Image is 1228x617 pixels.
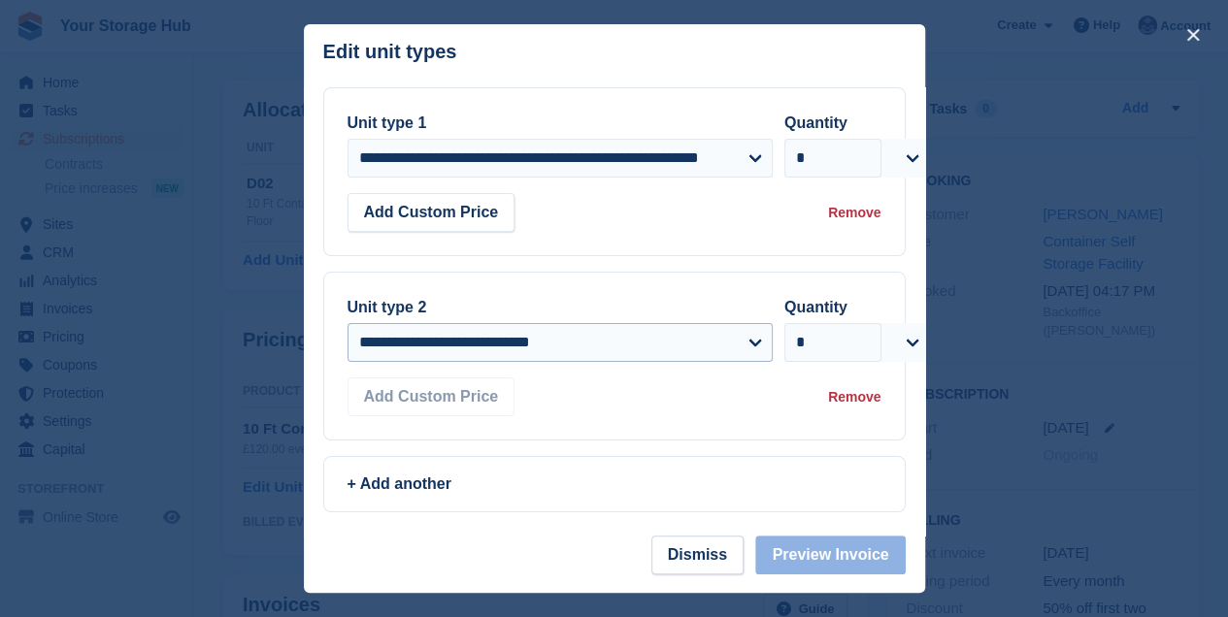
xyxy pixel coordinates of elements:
button: close [1178,19,1209,50]
a: + Add another [323,456,906,512]
button: Add Custom Price [348,377,515,416]
button: Dismiss [651,536,744,574]
button: Add Custom Price [348,193,515,232]
label: Unit type 2 [348,299,427,315]
label: Quantity [784,299,847,315]
label: Unit type 1 [348,114,427,131]
p: Edit unit types [323,41,457,63]
button: Preview Invoice [755,536,905,574]
div: + Add another [348,472,881,496]
div: Remove [828,387,880,407]
label: Quantity [784,114,847,131]
div: Remove [828,203,880,223]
